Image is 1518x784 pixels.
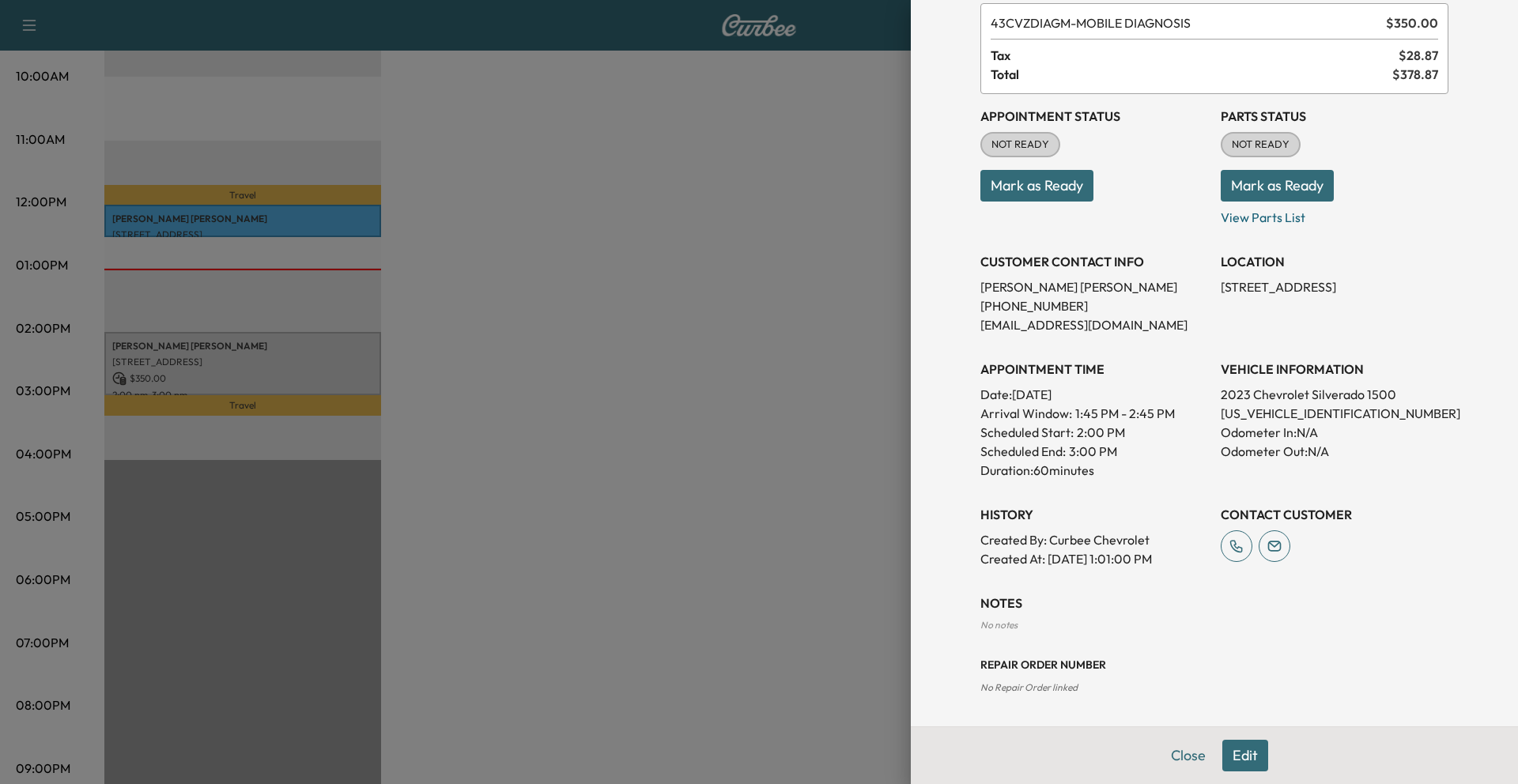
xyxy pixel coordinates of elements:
p: [PERSON_NAME] [PERSON_NAME] [980,277,1208,296]
p: Arrival Window: [980,404,1208,423]
span: 1:45 PM - 2:45 PM [1075,404,1175,423]
button: Mark as Ready [980,170,1093,202]
span: Total [991,65,1392,84]
p: [US_VEHICLE_IDENTIFICATION_NUMBER] [1221,404,1448,423]
span: MOBILE DIAGNOSIS [991,13,1380,32]
button: Close [1161,740,1216,771]
span: NOT READY [982,137,1059,153]
span: No Repair Order linked [980,681,1078,693]
span: Tax [991,46,1399,65]
p: Created By : Curbee Chevrolet [980,530,1208,549]
h3: Parts Status [1221,107,1448,126]
p: Duration: 60 minutes [980,461,1208,480]
span: $ 350.00 [1386,13,1438,32]
span: $ 378.87 [1392,65,1438,84]
h3: NOTES [980,594,1448,612]
span: NOT READY [1222,137,1299,153]
button: Edit [1222,740,1268,771]
p: Created At : [DATE] 1:01:00 PM [980,549,1208,568]
h3: Appointment Status [980,107,1208,126]
span: $ 28.87 [1399,46,1438,65]
h3: APPOINTMENT TIME [980,360,1208,379]
p: View Parts List [1221,202,1448,227]
button: Mark as Ready [1221,170,1334,202]
p: Date: [DATE] [980,385,1208,404]
h3: LOCATION [1221,252,1448,271]
p: [STREET_ADDRESS] [1221,277,1448,296]
h3: CUSTOMER CONTACT INFO [980,252,1208,271]
p: Odometer Out: N/A [1221,442,1448,461]
p: 2:00 PM [1077,423,1125,442]
p: 2023 Chevrolet Silverado 1500 [1221,385,1448,404]
p: [PHONE_NUMBER] [980,296,1208,315]
p: Odometer In: N/A [1221,423,1448,442]
h3: VEHICLE INFORMATION [1221,360,1448,379]
h3: CONTACT CUSTOMER [1221,505,1448,524]
div: No notes [980,619,1448,631]
h3: History [980,505,1208,524]
p: Scheduled End: [980,442,1066,461]
h3: Repair Order number [980,657,1448,673]
p: [EMAIL_ADDRESS][DOMAIN_NAME] [980,315,1208,334]
p: 3:00 PM [1069,442,1117,461]
p: Scheduled Start: [980,423,1074,442]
